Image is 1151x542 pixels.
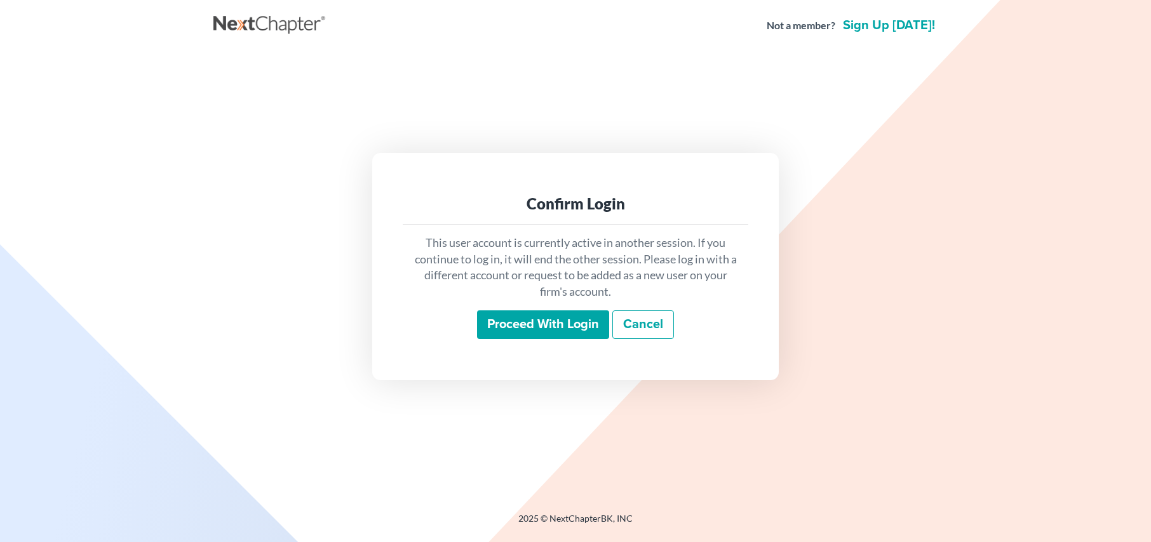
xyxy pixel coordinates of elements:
[413,235,738,300] p: This user account is currently active in another session. If you continue to log in, it will end ...
[477,310,609,340] input: Proceed with login
[213,512,938,535] div: 2025 © NextChapterBK, INC
[612,310,674,340] a: Cancel
[840,19,938,32] a: Sign up [DATE]!
[767,18,835,33] strong: Not a member?
[413,194,738,214] div: Confirm Login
